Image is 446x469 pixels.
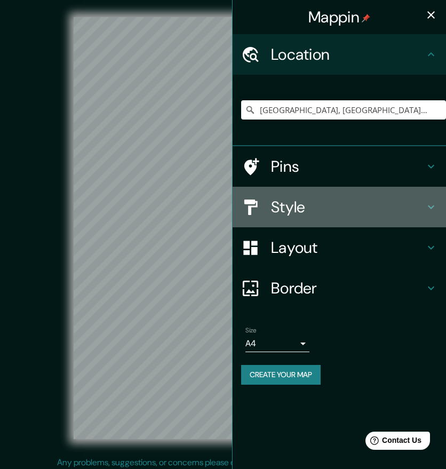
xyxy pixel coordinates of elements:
h4: Border [271,279,425,298]
div: Location [233,34,446,75]
div: Border [233,268,446,308]
div: Pins [233,146,446,187]
h4: Layout [271,238,425,257]
h4: Location [271,45,425,64]
input: Pick your city or area [241,100,446,120]
h4: Mappin [308,7,370,27]
canvas: Map [74,17,372,439]
div: Style [233,187,446,227]
button: Create your map [241,365,321,385]
p: Any problems, suggestions, or concerns please email . [57,456,385,469]
div: A4 [245,335,309,352]
img: pin-icon.png [362,14,370,22]
h4: Pins [271,157,425,176]
label: Size [245,326,257,335]
h4: Style [271,197,425,217]
iframe: Help widget launcher [351,427,434,457]
div: Layout [233,227,446,268]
